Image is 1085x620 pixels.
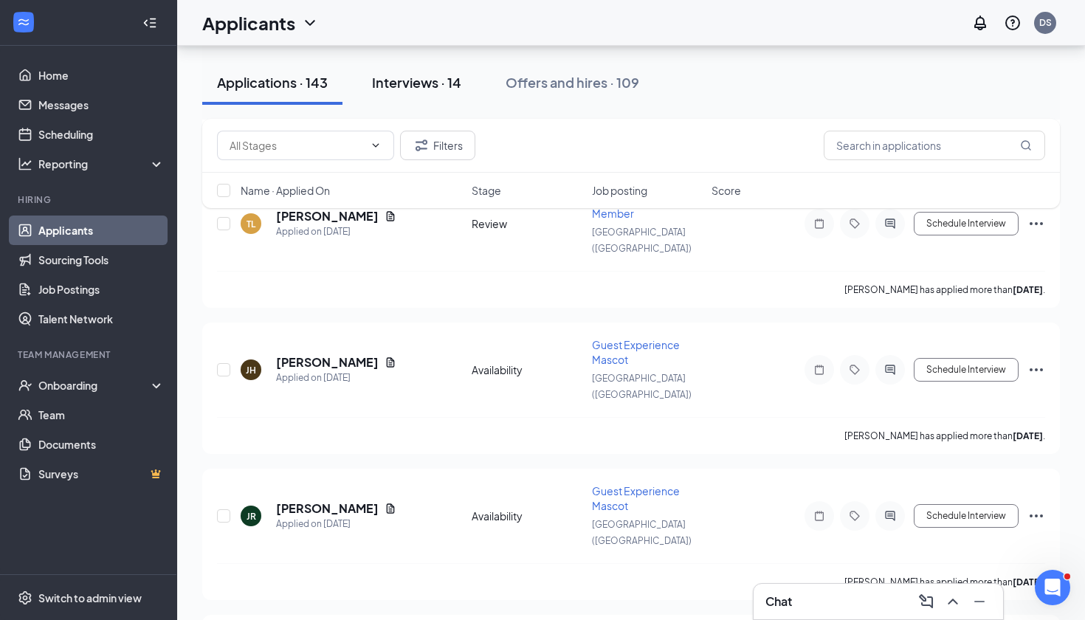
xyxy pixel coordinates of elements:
[1013,284,1043,295] b: [DATE]
[592,183,647,198] span: Job posting
[38,590,142,605] div: Switch to admin view
[38,216,165,245] a: Applicants
[846,364,864,376] svg: Tag
[472,183,501,198] span: Stage
[941,590,965,613] button: ChevronUp
[592,338,680,366] span: Guest Experience Mascot
[142,15,157,30] svg: Collapse
[18,348,162,361] div: Team Management
[472,362,583,377] div: Availability
[1027,215,1045,232] svg: Ellipses
[276,224,396,239] div: Applied on [DATE]
[16,15,31,30] svg: WorkstreamLogo
[914,590,938,613] button: ComposeMessage
[276,354,379,371] h5: [PERSON_NAME]
[38,400,165,430] a: Team
[1013,576,1043,588] b: [DATE]
[472,509,583,523] div: Availability
[230,137,364,154] input: All Stages
[914,212,1019,235] button: Schedule Interview
[592,519,692,546] span: [GEOGRAPHIC_DATA] ([GEOGRAPHIC_DATA])
[1027,507,1045,525] svg: Ellipses
[846,510,864,522] svg: Tag
[944,593,962,610] svg: ChevronUp
[765,593,792,610] h3: Chat
[1027,361,1045,379] svg: Ellipses
[810,218,828,230] svg: Note
[18,156,32,171] svg: Analysis
[914,504,1019,528] button: Schedule Interview
[38,120,165,149] a: Scheduling
[1020,139,1032,151] svg: MagnifyingGlass
[38,90,165,120] a: Messages
[276,500,379,517] h5: [PERSON_NAME]
[592,484,680,512] span: Guest Experience Mascot
[385,503,396,514] svg: Document
[881,510,899,522] svg: ActiveChat
[592,373,692,400] span: [GEOGRAPHIC_DATA] ([GEOGRAPHIC_DATA])
[38,61,165,90] a: Home
[372,73,461,92] div: Interviews · 14
[241,183,330,198] span: Name · Applied On
[810,510,828,522] svg: Note
[1035,570,1070,605] iframe: Intercom live chat
[506,73,639,92] div: Offers and hires · 109
[971,593,988,610] svg: Minimize
[18,590,32,605] svg: Settings
[38,156,165,171] div: Reporting
[968,590,991,613] button: Minimize
[1039,16,1052,29] div: DS
[38,275,165,304] a: Job Postings
[592,227,692,254] span: [GEOGRAPHIC_DATA] ([GEOGRAPHIC_DATA])
[810,364,828,376] svg: Note
[385,356,396,368] svg: Document
[38,430,165,459] a: Documents
[400,131,475,160] button: Filter Filters
[217,73,328,92] div: Applications · 143
[881,364,899,376] svg: ActiveChat
[844,283,1045,296] p: [PERSON_NAME] has applied more than .
[1013,430,1043,441] b: [DATE]
[712,183,741,198] span: Score
[301,14,319,32] svg: ChevronDown
[917,593,935,610] svg: ComposeMessage
[246,364,256,376] div: JH
[38,245,165,275] a: Sourcing Tools
[844,430,1045,442] p: [PERSON_NAME] has applied more than .
[472,216,583,231] div: Review
[276,517,396,531] div: Applied on [DATE]
[971,14,989,32] svg: Notifications
[881,218,899,230] svg: ActiveChat
[846,218,864,230] svg: Tag
[1004,14,1022,32] svg: QuestionInfo
[276,371,396,385] div: Applied on [DATE]
[413,137,430,154] svg: Filter
[38,304,165,334] a: Talent Network
[38,459,165,489] a: SurveysCrown
[370,139,382,151] svg: ChevronDown
[247,510,256,523] div: JR
[202,10,295,35] h1: Applicants
[247,218,255,230] div: TL
[38,378,152,393] div: Onboarding
[18,378,32,393] svg: UserCheck
[914,358,1019,382] button: Schedule Interview
[844,576,1045,588] p: [PERSON_NAME] has applied more than .
[18,193,162,206] div: Hiring
[824,131,1045,160] input: Search in applications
